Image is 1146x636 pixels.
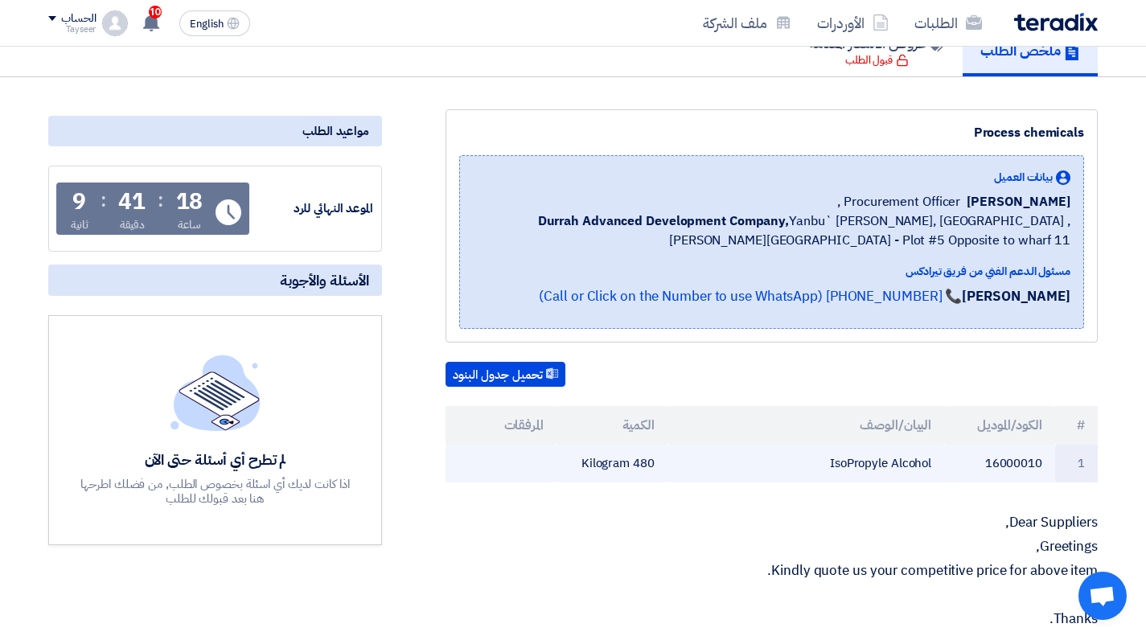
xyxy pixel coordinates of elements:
[118,191,146,213] div: 41
[473,211,1070,250] span: Yanbu` [PERSON_NAME], [GEOGRAPHIC_DATA] ,[PERSON_NAME][GEOGRAPHIC_DATA] - Plot #5 Opposite to wha...
[149,6,162,18] span: 10
[61,12,96,26] div: الحساب
[804,4,902,42] a: الأوردرات
[538,211,789,231] b: Durrah Advanced Development Company,
[48,25,96,34] div: Tayseer
[967,192,1070,211] span: [PERSON_NAME]
[102,10,128,36] img: profile_test.png
[79,450,352,469] div: لم تطرح أي أسئلة حتى الآن
[176,191,203,213] div: 18
[446,362,565,388] button: تحميل جدول البنود
[253,199,373,218] div: الموعد النهائي للرد
[963,25,1098,76] a: ملخص الطلب
[178,216,201,233] div: ساعة
[944,445,1055,482] td: 16000010
[902,4,995,42] a: الطلبات
[79,477,352,506] div: اذا كانت لديك أي اسئلة بخصوص الطلب, من فضلك اطرحها هنا بعد قبولك للطلب
[101,186,106,215] div: :
[845,52,909,68] div: قبول الطلب
[72,191,86,213] div: 9
[1078,572,1127,620] div: Open chat
[667,445,945,482] td: IsoPropyle Alcohol
[446,515,1098,531] p: Dear Suppliers,
[446,406,557,445] th: المرفقات
[158,186,163,215] div: :
[473,263,1070,280] div: مسئول الدعم الفني من فريق تيرادكس
[539,286,962,306] a: 📞 [PHONE_NUMBER] (Call or Click on the Number to use WhatsApp)
[446,611,1098,627] p: Thanks.
[446,539,1098,555] p: Greetings,
[179,10,250,36] button: English
[667,406,945,445] th: البيان/الوصف
[71,216,89,233] div: ثانية
[809,34,945,52] h5: عروض الأسعار المقدمة
[280,271,369,289] span: الأسئلة والأجوبة
[170,355,261,430] img: empty_state_list.svg
[557,406,667,445] th: الكمية
[446,563,1098,579] p: Kindly quote us your competitive price for above item.
[557,445,667,482] td: 480 Kilogram
[791,25,963,76] a: عروض الأسعار المقدمة قبول الطلب
[459,123,1084,142] div: Process chemicals
[994,169,1053,186] span: بيانات العميل
[962,286,1070,306] strong: [PERSON_NAME]
[120,216,145,233] div: دقيقة
[1014,13,1098,31] img: Teradix logo
[837,192,960,211] span: Procurement Officer ,
[48,116,382,146] div: مواعيد الطلب
[1055,406,1098,445] th: #
[190,18,224,30] span: English
[944,406,1055,445] th: الكود/الموديل
[690,4,804,42] a: ملف الشركة
[1055,445,1098,482] td: 1
[980,41,1080,59] h5: ملخص الطلب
